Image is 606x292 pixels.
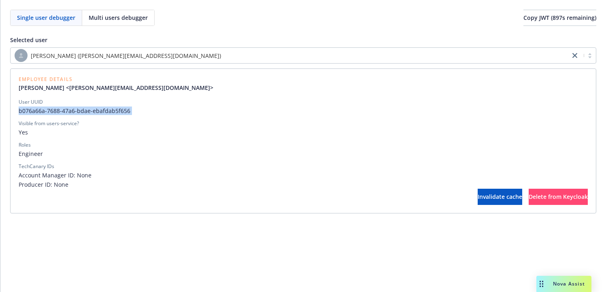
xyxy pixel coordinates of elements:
[17,13,75,22] span: Single user debugger
[523,14,596,21] span: Copy JWT ( 897 s remaining)
[553,280,585,287] span: Nova Assist
[19,77,220,82] span: Employee Details
[19,141,31,149] div: Roles
[19,163,54,170] div: TechCanary IDs
[478,193,522,200] span: Invalidate cache
[523,10,596,26] button: Copy JWT (897s remaining)
[536,276,546,292] div: Drag to move
[19,120,79,127] div: Visible from users-service?
[19,98,43,106] div: User UUID
[10,36,47,44] span: Selected user
[19,180,588,189] span: Producer ID: None
[529,189,588,205] button: Delete from Keycloak
[478,189,522,205] button: Invalidate cache
[31,51,221,60] span: [PERSON_NAME] ([PERSON_NAME][EMAIL_ADDRESS][DOMAIN_NAME])
[19,171,588,179] span: Account Manager ID: None
[19,83,220,92] a: [PERSON_NAME] <[PERSON_NAME][EMAIL_ADDRESS][DOMAIN_NAME]>
[19,128,588,136] span: Yes
[570,51,580,60] a: close
[536,276,591,292] button: Nova Assist
[529,193,588,200] span: Delete from Keycloak
[15,49,566,62] span: [PERSON_NAME] ([PERSON_NAME][EMAIL_ADDRESS][DOMAIN_NAME])
[19,149,588,158] span: Engineer
[19,107,588,115] span: b076a66a-7688-47a6-bdae-ebafdab5f656
[89,13,148,22] span: Multi users debugger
